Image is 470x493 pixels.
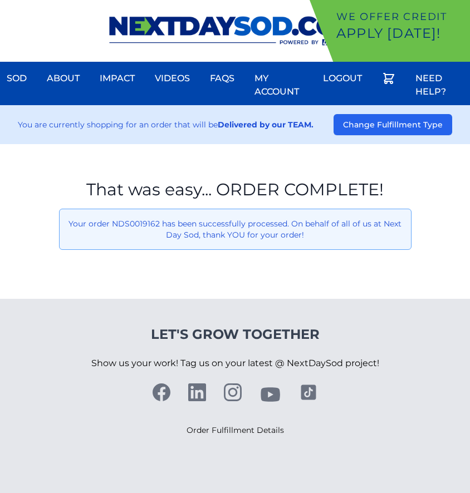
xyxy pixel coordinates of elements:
[148,65,197,92] a: Videos
[59,180,412,200] h1: That was easy... ORDER COMPLETE!
[187,425,284,435] a: Order Fulfillment Details
[91,343,379,383] p: Show us your work! Tag us on your latest @ NextDaySod project!
[248,65,310,105] a: My Account
[336,9,466,24] p: We offer Credit
[336,24,466,42] p: Apply [DATE]!
[203,65,241,92] a: FAQs
[334,114,452,135] button: Change Fulfillment Type
[68,218,402,240] p: Your order NDS0019162 has been successfully processed. On behalf of all of us at Next Day Sod, th...
[91,326,379,343] h4: Let's Grow Together
[409,65,470,105] a: Need Help?
[316,65,369,92] a: Logout
[218,120,314,130] strong: Delivered by our TEAM.
[93,65,141,92] a: Impact
[40,65,86,92] a: About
